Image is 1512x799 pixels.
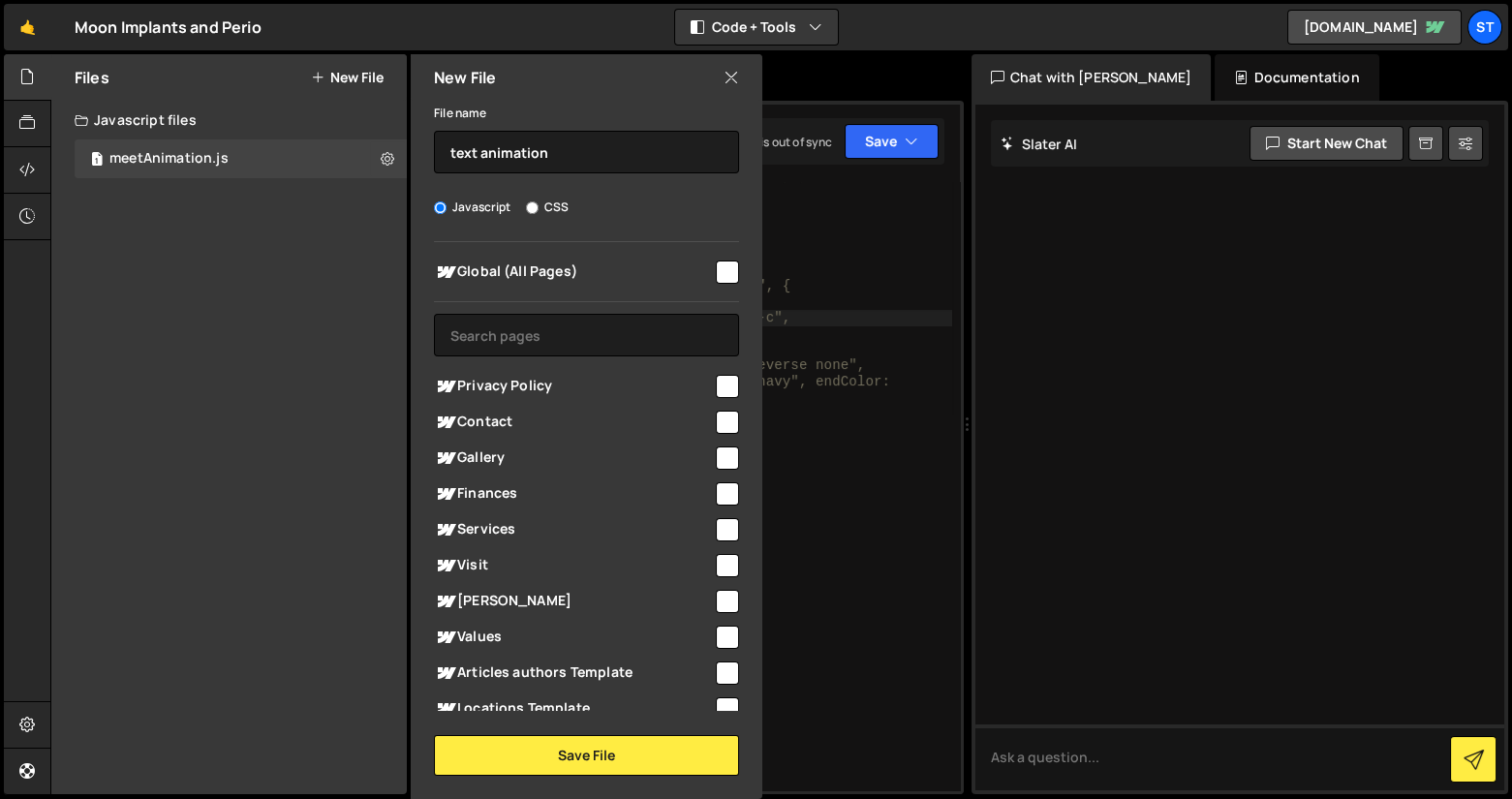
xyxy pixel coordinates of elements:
input: Name [434,131,739,173]
button: Start new chat [1250,126,1404,161]
label: File name [434,104,486,123]
span: Privacy Policy [434,375,713,398]
span: Services [434,518,713,541]
div: Prod is out of sync [731,134,832,150]
span: Contact [434,411,713,434]
input: CSS [526,201,539,214]
h2: New File [434,67,496,88]
span: Finances [434,482,713,506]
span: Visit [434,554,713,577]
div: Javascript files [51,101,407,139]
a: [DOMAIN_NAME] [1287,10,1462,45]
div: Chat with [PERSON_NAME] [972,54,1212,101]
input: Javascript [434,201,447,214]
button: New File [311,70,384,85]
input: Search pages [434,314,739,356]
div: meetAnimation.js [109,150,229,168]
span: Gallery [434,446,713,470]
span: Values [434,626,713,649]
button: Save File [434,735,739,776]
label: Javascript [434,198,511,217]
a: 🤙 [4,4,51,50]
a: St [1467,10,1502,45]
label: CSS [526,198,569,217]
div: Moon Implants and Perio [75,15,262,39]
button: Save [845,124,939,159]
span: [PERSON_NAME] [434,590,713,613]
h2: Files [75,67,109,88]
div: Documentation [1215,54,1378,101]
span: Articles authors Template [434,661,713,685]
h2: Slater AI [1001,135,1078,153]
span: Locations Template [434,697,713,721]
span: 1 [91,153,103,169]
button: Code + Tools [675,10,838,45]
span: Global (All Pages) [434,261,713,284]
div: 15234/39990.js [75,139,407,178]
